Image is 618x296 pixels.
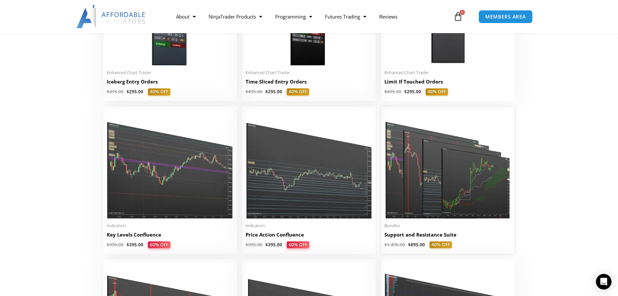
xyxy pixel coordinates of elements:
[460,10,465,15] span: 0
[246,70,372,75] span: Enhanced Chart Trader
[479,10,533,23] a: MEMBERS AREA
[127,242,143,248] bdi: 395.00
[265,242,282,248] bdi: 395.00
[265,89,282,95] bdi: 295.00
[77,5,146,28] img: LogoAI | Affordable Indicators – NinjaTrader
[408,242,425,248] bdi: 895.00
[107,110,234,219] img: Key Levels 1
[404,89,407,95] span: $
[170,9,202,24] a: About
[107,78,234,85] h2: Iceberg Entry Orders
[107,89,109,95] span: $
[430,241,452,249] span: 40% OFF
[384,242,405,248] bdi: 1,495.00
[107,231,234,238] h2: Key Levels Confluence
[485,14,526,19] span: MEMBERS AREA
[246,89,262,95] bdi: 495.00
[265,242,268,248] span: $
[246,231,372,238] h2: Price Action Confluence
[107,70,234,75] span: Enhanced Chart Trader
[373,9,404,24] a: Reviews
[246,89,248,95] span: $
[127,89,143,95] bdi: 295.00
[384,223,511,228] span: Bundles
[596,274,612,290] div: Open Intercom Messenger
[286,241,310,249] span: 60% OFF
[246,78,372,85] h2: Time Sliced Entry Orders
[148,88,170,96] span: 40% OFF
[202,9,269,24] a: NinjaTrader Products
[107,242,109,248] span: $
[404,89,421,95] bdi: 295.00
[127,89,129,95] span: $
[384,78,511,85] h2: Limit If Touched Orders
[384,78,511,88] a: Limit If Touched Orders
[127,242,129,248] span: $
[384,242,387,248] span: $
[384,110,511,219] img: Support and Resistance Suite 1
[246,223,372,228] span: Indicators
[246,242,248,248] span: $
[246,110,372,219] img: Price Action Confluence 2
[384,89,401,95] bdi: 495.00
[107,223,234,228] span: Indicators
[408,242,411,248] span: $
[246,231,372,241] a: Price Action Confluence
[287,88,309,96] span: 40% OFF
[107,231,234,241] a: Key Levels Confluence
[265,89,268,95] span: $
[246,242,262,248] bdi: 995.00
[246,78,372,88] a: Time Sliced Entry Orders
[444,7,472,26] a: 0
[107,89,124,95] bdi: 495.00
[384,231,511,238] h2: Support and Resistance Suite
[384,70,511,75] span: Enhanced Chart Trader
[426,88,448,96] span: 40% OFF
[319,9,373,24] a: Futures Trading
[170,9,452,24] nav: Menu
[147,241,171,249] span: 60% OFF
[107,78,234,88] a: Iceberg Entry Orders
[107,242,124,248] bdi: 995.00
[384,89,387,95] span: $
[384,231,511,241] a: Support and Resistance Suite
[269,9,319,24] a: Programming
